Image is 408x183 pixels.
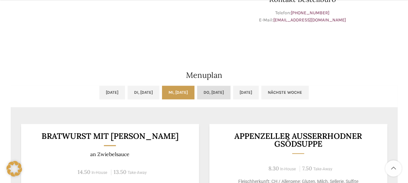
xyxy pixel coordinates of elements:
a: Mi, [DATE] [162,86,194,99]
span: In-House [92,170,107,175]
span: Take-Away [313,167,332,171]
a: Nächste Woche [261,86,309,99]
span: 8.30 [268,165,279,172]
a: [EMAIL_ADDRESS][DOMAIN_NAME] [273,17,346,23]
span: 13.50 [114,168,126,176]
a: [PHONE_NUMBER] [291,10,329,16]
span: Take-Away [128,170,147,175]
a: [DATE] [99,86,125,99]
p: Telefon: E-Mail: [207,9,398,24]
h2: Menuplan [11,71,398,79]
a: Scroll to top button [385,160,402,177]
span: In-House [280,167,296,171]
a: Do, [DATE] [197,86,230,99]
span: 14.50 [78,168,90,176]
a: Di, [DATE] [128,86,159,99]
h3: Appenzeller Ausserrhodner Gsödsuppe [217,132,379,148]
span: 7.50 [302,165,312,172]
p: an Zwiebelsauce [29,151,191,157]
h3: BRATWURST MIT [PERSON_NAME] [29,132,191,140]
a: [DATE] [233,86,259,99]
